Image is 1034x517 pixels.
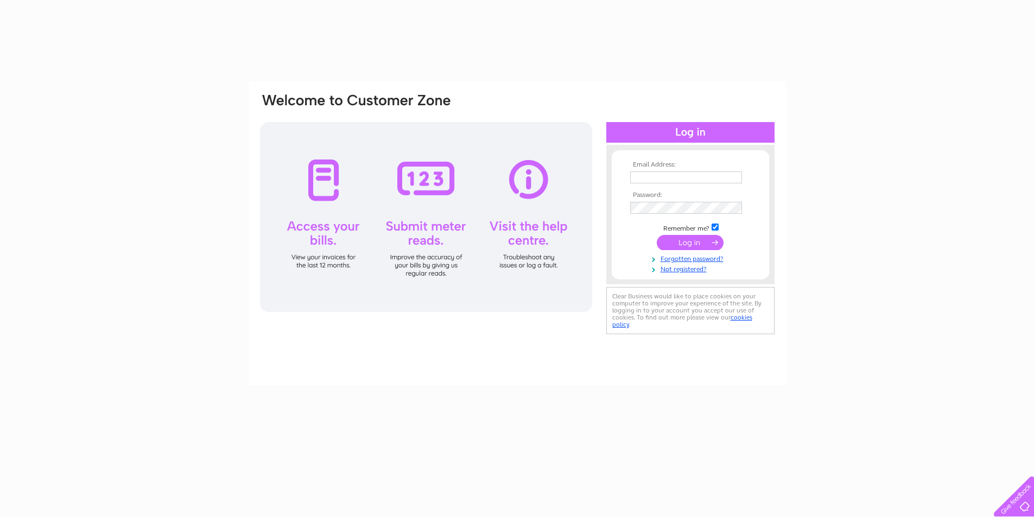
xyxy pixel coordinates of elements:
[630,253,753,263] a: Forgotten password?
[627,192,753,199] th: Password:
[606,287,775,334] div: Clear Business would like to place cookies on your computer to improve your experience of the sit...
[612,314,752,328] a: cookies policy
[657,235,724,250] input: Submit
[627,161,753,169] th: Email Address:
[630,263,753,273] a: Not registered?
[627,222,753,233] td: Remember me?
